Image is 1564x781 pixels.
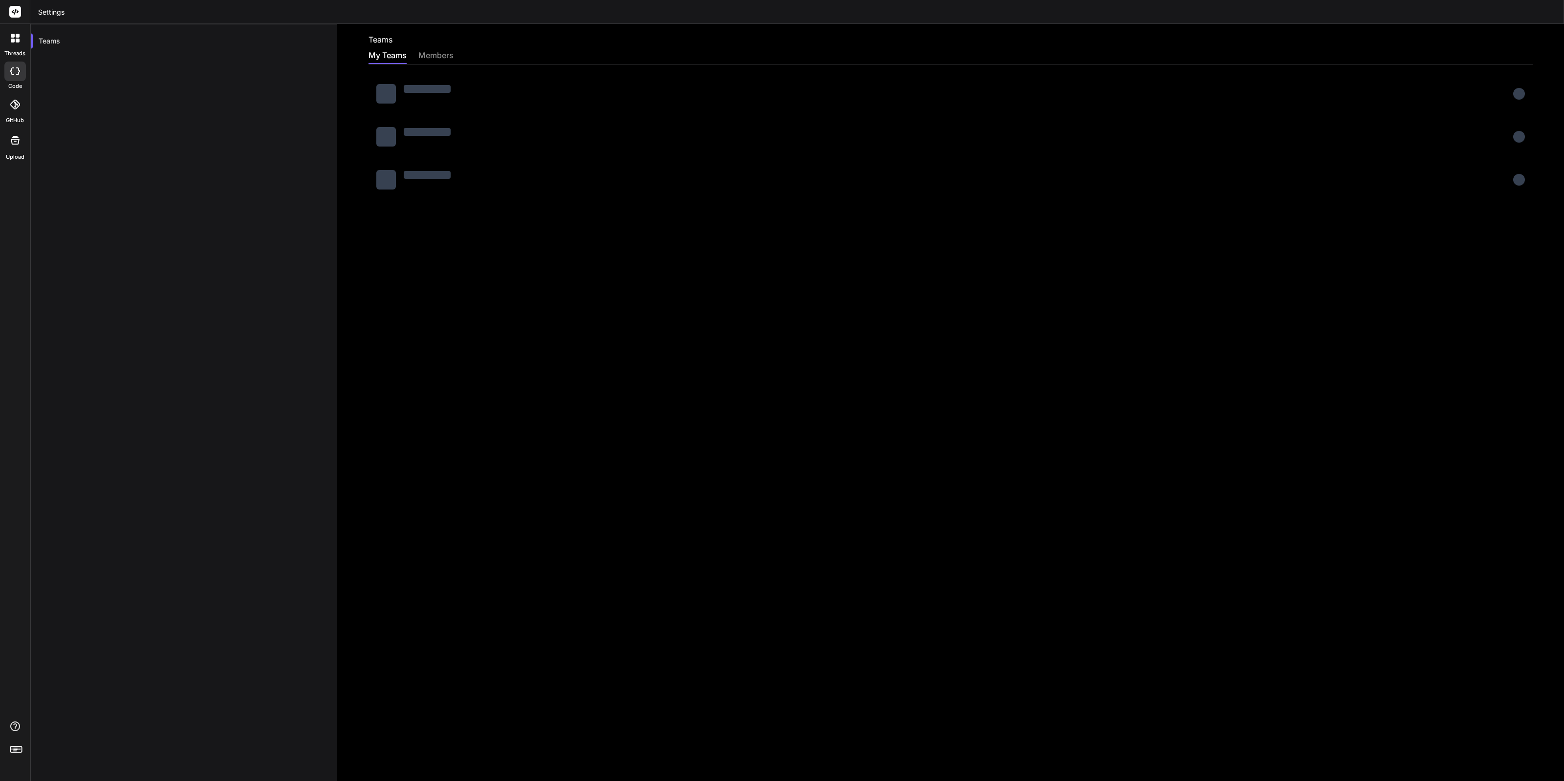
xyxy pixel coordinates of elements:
[369,34,392,45] h2: Teams
[4,49,25,58] label: threads
[31,30,337,52] div: Teams
[6,153,24,161] label: Upload
[369,49,407,63] div: My Teams
[6,116,24,125] label: GitHub
[8,82,22,90] label: code
[418,49,454,63] div: members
